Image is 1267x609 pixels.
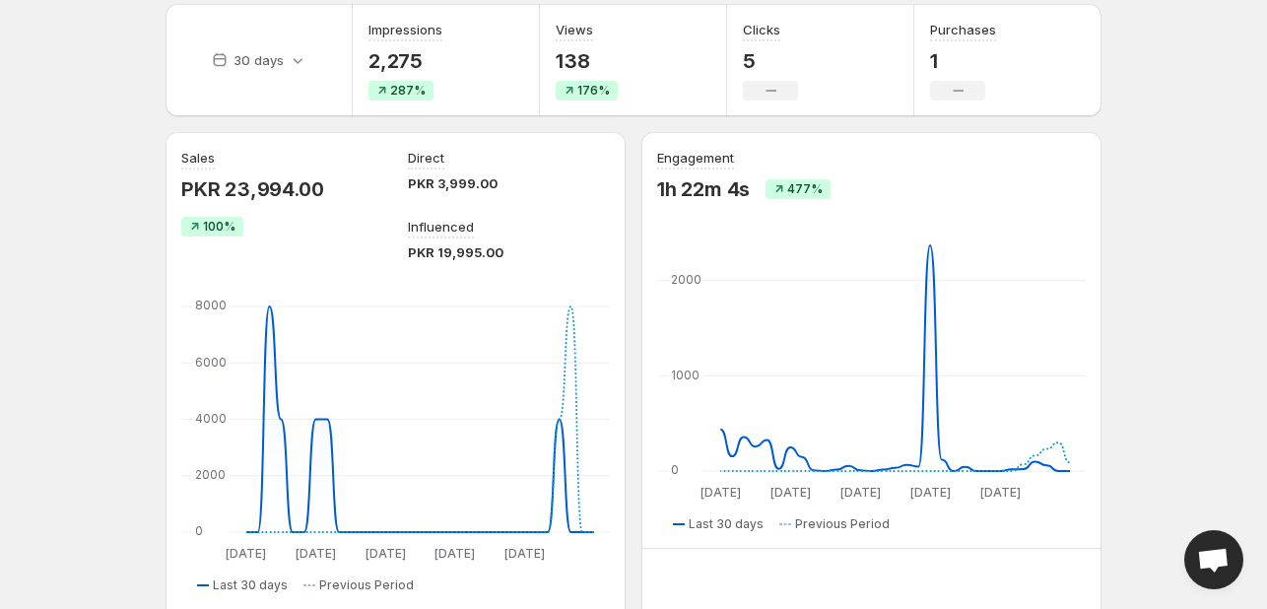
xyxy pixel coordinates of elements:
[233,50,284,70] p: 30 days
[368,49,442,73] p: 2,275
[840,485,881,500] text: [DATE]
[181,148,215,168] h3: Sales
[181,177,323,201] p: PKR 23,994.00
[743,49,798,73] p: 5
[930,49,996,73] p: 1
[577,83,610,99] span: 176%
[408,242,503,262] p: PKR 19,995.00
[195,355,227,370] text: 6000
[408,217,474,237] p: Influenced
[195,298,227,312] text: 8000
[556,49,618,73] p: 138
[203,219,235,235] span: 100%
[787,181,823,197] span: 477%
[671,368,700,382] text: 1000
[226,546,266,561] text: [DATE]
[390,83,426,99] span: 287%
[657,177,750,201] p: 1h 22m 4s
[195,523,203,538] text: 0
[366,546,406,561] text: [DATE]
[770,485,811,500] text: [DATE]
[671,272,701,287] text: 2000
[930,20,996,39] h3: Purchases
[368,20,442,39] h3: Impressions
[910,485,951,500] text: [DATE]
[689,516,764,532] span: Last 30 days
[195,411,227,426] text: 4000
[743,20,780,39] h3: Clicks
[195,467,226,482] text: 2000
[795,516,890,532] span: Previous Period
[700,485,741,500] text: [DATE]
[504,546,545,561] text: [DATE]
[657,148,734,168] h3: Engagement
[319,577,414,593] span: Previous Period
[1184,530,1243,589] div: Open chat
[213,577,288,593] span: Last 30 days
[556,20,593,39] h3: Views
[408,173,498,193] p: PKR 3,999.00
[296,546,336,561] text: [DATE]
[980,485,1021,500] text: [DATE]
[408,148,444,168] p: Direct
[434,546,475,561] text: [DATE]
[671,462,679,477] text: 0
